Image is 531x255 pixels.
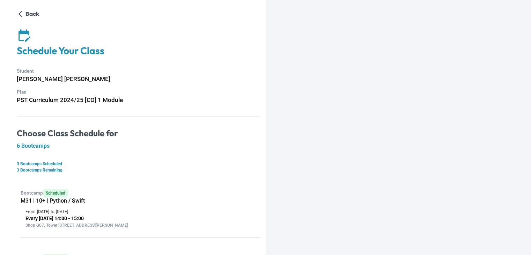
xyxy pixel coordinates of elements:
[43,189,68,197] span: Scheduled
[51,209,54,215] p: to
[17,128,260,139] h4: Choose Class Schedule for
[21,189,260,197] p: Bootcamp
[17,67,260,75] p: Student
[17,95,260,105] h6: PST Curriculum 2024/25 [CO] 1 Module
[17,8,42,20] button: Back
[56,209,68,215] p: [DATE]
[17,143,260,150] h5: 6 Bootcamps
[25,209,36,215] p: From
[17,167,260,173] p: 3 Bootcamps Remaining
[25,215,255,222] p: Every [DATE] 14:00 - 15:00
[25,222,255,228] p: Shop G07, Tower [STREET_ADDRESS][PERSON_NAME]
[17,74,260,84] h6: [PERSON_NAME] [PERSON_NAME]
[37,209,49,215] p: [DATE]
[25,10,39,18] p: Back
[21,197,260,204] h5: M31 | 10+ | Python / Swift
[17,161,260,167] p: 3 Bootcamps Scheduled
[17,88,260,96] p: Plan
[17,45,260,57] h4: Schedule Your Class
